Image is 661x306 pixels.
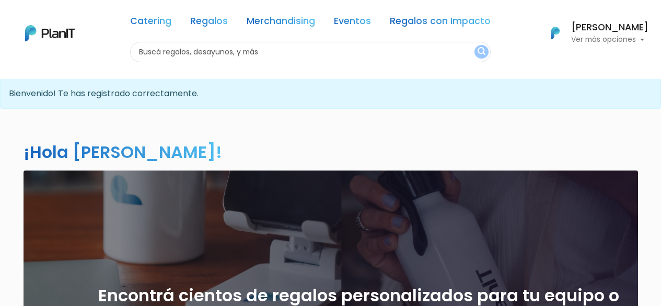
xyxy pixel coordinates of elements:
h2: ¡Hola [PERSON_NAME]! [24,140,222,164]
a: Regalos [190,17,228,29]
p: Ver más opciones [571,36,648,43]
a: Merchandising [247,17,315,29]
a: Catering [130,17,171,29]
h6: [PERSON_NAME] [571,23,648,32]
img: search_button-432b6d5273f82d61273b3651a40e1bd1b912527efae98b1b7a1b2c0702e16a8d.svg [478,47,485,57]
input: Buscá regalos, desayunos, y más [130,42,491,62]
button: PlanIt Logo [PERSON_NAME] Ver más opciones [538,19,648,47]
a: Eventos [334,17,371,29]
img: PlanIt Logo [25,25,75,41]
img: PlanIt Logo [544,21,567,44]
a: Regalos con Impacto [390,17,491,29]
